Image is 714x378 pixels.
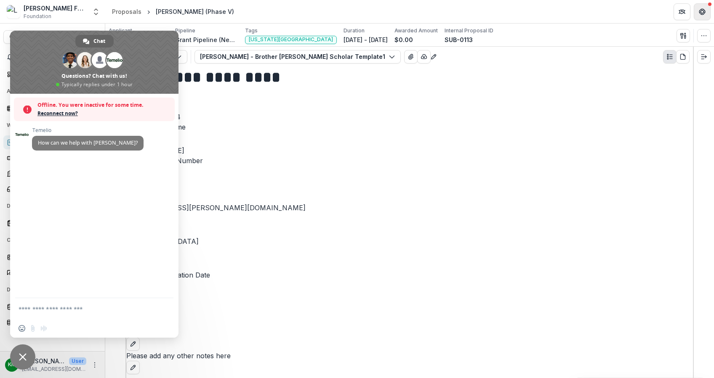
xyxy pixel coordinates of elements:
[3,30,101,44] button: Search...
[663,50,677,63] button: Plaintext view
[75,35,114,48] div: Chat
[126,317,693,327] p: Graduate
[126,112,693,122] p: SCH2024-09-04
[3,50,101,64] button: Notifications479
[7,203,90,209] span: Documents
[126,361,140,374] button: edit
[156,7,234,16] div: [PERSON_NAME] (Phase V)
[676,50,690,63] button: PDF view
[3,151,101,165] a: Form Builder
[7,88,90,94] span: Activity
[674,3,690,20] button: Partners
[3,119,101,132] button: Open Workflows
[126,270,693,280] p: Expected Graduation Date
[126,337,140,351] button: edit
[344,35,388,44] p: [DATE] - [DATE]
[194,50,401,63] button: [PERSON_NAME] - Brother [PERSON_NAME] Scholar Template1
[126,351,693,361] p: Please add any other notes here
[245,27,258,34] p: Tags
[126,213,693,223] p: University
[24,4,87,13] div: [PERSON_NAME] Fund for the Blind
[126,246,693,256] p: Student ID
[112,7,141,16] div: Proposals
[126,236,693,246] p: [GEOGRAPHIC_DATA]
[394,35,413,44] p: $0.00
[3,266,101,280] a: Communications
[344,27,365,34] p: Duration
[22,357,66,365] p: [PERSON_NAME]
[249,37,333,42] span: [US_STATE][GEOGRAPHIC_DATA]
[126,156,693,166] p: Student Phone Number
[3,199,101,213] button: Open Documents
[126,327,693,337] p: Major
[10,344,35,370] div: Close chat
[126,88,693,98] p: Grant Number
[7,287,90,293] span: Data & Reporting
[126,179,693,189] p: Student Email
[7,5,20,19] img: Lavelle Fund for the Blind
[3,167,101,180] a: Payments
[126,204,306,212] a: [EMAIL_ADDRESS][PERSON_NAME][DOMAIN_NAME]
[3,216,101,230] a: Document Templates
[19,325,25,332] span: Insert an emoji
[7,122,90,128] span: Workflows
[3,182,101,196] a: Grantee Reports
[404,50,418,63] button: View Attached Files
[430,51,437,61] button: Edit as form
[38,139,138,146] span: How can we help with [PERSON_NAME]?
[109,5,145,18] a: Proposals
[109,5,237,18] nav: breadcrumb
[694,3,711,20] button: Get Help
[445,27,493,34] p: Internal Proposal ID
[8,362,16,367] div: Kate Morris
[37,109,171,118] span: Reconnect now?
[3,85,101,98] button: Open Activity
[175,27,195,34] p: Pipeline
[394,27,438,34] p: Awarded Amount
[109,27,132,34] p: Applicant
[93,35,105,48] span: Chat
[3,67,101,81] a: Dashboard
[3,233,101,247] button: Open Contacts
[90,360,100,370] button: More
[697,50,711,63] button: Expand right
[126,293,693,304] p: Graduate Level
[3,283,101,296] button: Open Data & Reporting
[175,35,238,44] p: Grant Pipeline (New Grantees)
[7,237,90,243] span: Contacts
[3,315,101,329] a: Data Report
[126,145,693,156] p: [PERSON_NAME]
[24,13,51,20] span: Foundation
[126,122,693,132] p: Student Full Name
[32,127,144,133] span: Temelio
[3,300,101,314] a: Dashboard
[3,250,101,264] a: Grantees
[3,135,101,149] a: Proposals
[22,365,86,373] p: [EMAIL_ADDRESS][DOMAIN_NAME]
[37,101,171,109] span: Offline. You were inactive for some time.
[90,3,102,20] button: Open entity switcher
[3,101,101,115] a: Tasks
[69,357,86,365] p: User
[445,35,473,44] p: SUB-0113
[19,305,152,313] textarea: Compose your message...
